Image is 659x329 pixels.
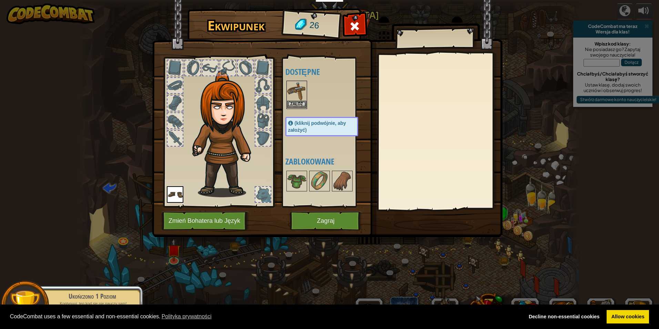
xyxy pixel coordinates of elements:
img: portrait.png [333,171,352,191]
button: Zagraj [290,211,362,230]
h4: Zablokowane [285,157,372,166]
span: 26 [309,19,320,32]
img: portrait.png [310,171,329,191]
a: deny cookies [524,310,604,324]
img: portrait.png [287,81,306,101]
h4: Dostępne [285,67,372,76]
h1: Ekwipunek [192,18,280,33]
img: trophy.png [9,289,41,321]
button: Zmień Bohatera lub Język [162,211,249,230]
img: portrait.png [287,171,306,191]
button: Załóż [287,101,306,108]
span: CodeCombat uses a few essential and non-essential cookies. [10,311,519,322]
a: learn more about cookies [161,311,213,322]
a: allow cookies [607,310,649,324]
span: (kliknij podwójnie, aby założyć) [288,120,346,133]
img: hair_f2.png [189,70,263,197]
p: Kontynuuj, ten kod się nie nauczy sam! [49,301,136,306]
img: portrait.png [167,186,183,203]
div: Ukończono 1 Poziom [49,291,136,301]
